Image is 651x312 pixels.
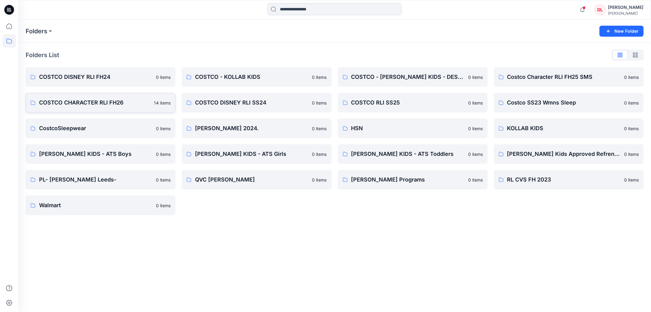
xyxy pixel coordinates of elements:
[624,74,639,80] p: 0 items
[182,170,331,189] a: QVC [PERSON_NAME]0 items
[494,119,644,138] a: KOLLAB KIDS0 items
[156,177,171,183] p: 0 items
[182,119,331,138] a: [PERSON_NAME] 2024.0 items
[624,177,639,183] p: 0 items
[338,170,488,189] a: [PERSON_NAME] Programs0 items
[156,202,171,209] p: 0 items
[156,125,171,132] p: 0 items
[351,150,465,158] p: [PERSON_NAME] KIDS - ATS Toddlers
[468,151,483,157] p: 0 items
[608,11,643,16] div: [PERSON_NAME]
[312,74,327,80] p: 0 items
[195,73,308,81] p: COSTCO - KOLLAB KIDS
[599,26,644,37] button: New Folder
[26,67,175,87] a: COSTCO DISNEY RLI FH240 items
[494,67,644,87] a: Costco Character RLI FH25 SMS0 items
[195,98,308,107] p: COSTCO DISNEY RLI SS24
[351,98,465,107] p: COSTCO RLI SS25
[468,125,483,132] p: 0 items
[507,98,620,107] p: Costco SS23 Wmns Sleep
[351,175,465,184] p: [PERSON_NAME] Programs
[154,100,171,106] p: 14 items
[195,150,308,158] p: [PERSON_NAME] KIDS - ATS Girls
[507,124,620,133] p: KOLLAB KIDS
[624,125,639,132] p: 0 items
[595,4,606,15] div: DL
[182,144,331,164] a: [PERSON_NAME] KIDS - ATS Girls0 items
[26,119,175,138] a: CostcoSleepwear0 items
[338,93,488,112] a: COSTCO RLI SS250 items
[156,74,171,80] p: 0 items
[351,73,465,81] p: COSTCO - [PERSON_NAME] KIDS - DESIGN USE
[26,50,59,60] p: Folders List
[156,151,171,157] p: 0 items
[507,150,620,158] p: [PERSON_NAME] Kids Approved Refrence Bodies
[624,100,639,106] p: 0 items
[39,175,152,184] p: PL- [PERSON_NAME] Leeds-
[26,196,175,215] a: Walmart0 items
[195,124,308,133] p: [PERSON_NAME] 2024.
[182,67,331,87] a: COSTCO - KOLLAB KIDS0 items
[26,93,175,112] a: COSTCO CHARACTER RLI FH2614 items
[338,144,488,164] a: [PERSON_NAME] KIDS - ATS Toddlers0 items
[338,119,488,138] a: HSN0 items
[39,73,152,81] p: COSTCO DISNEY RLI FH24
[26,170,175,189] a: PL- [PERSON_NAME] Leeds-0 items
[312,151,327,157] p: 0 items
[468,177,483,183] p: 0 items
[195,175,308,184] p: QVC [PERSON_NAME]
[507,175,620,184] p: RL CVS FH 2023
[39,98,150,107] p: COSTCO CHARACTER RLI FH26
[494,93,644,112] a: Costco SS23 Wmns Sleep0 items
[26,144,175,164] a: [PERSON_NAME] KIDS - ATS Boys0 items
[39,150,152,158] p: [PERSON_NAME] KIDS - ATS Boys
[494,144,644,164] a: [PERSON_NAME] Kids Approved Refrence Bodies0 items
[494,170,644,189] a: RL CVS FH 20230 items
[468,74,483,80] p: 0 items
[351,124,465,133] p: HSN
[312,177,327,183] p: 0 items
[26,27,47,35] a: Folders
[182,93,331,112] a: COSTCO DISNEY RLI SS240 items
[39,124,152,133] p: CostcoSleepwear
[39,201,152,210] p: Walmart
[507,73,620,81] p: Costco Character RLI FH25 SMS
[312,125,327,132] p: 0 items
[624,151,639,157] p: 0 items
[312,100,327,106] p: 0 items
[468,100,483,106] p: 0 items
[338,67,488,87] a: COSTCO - [PERSON_NAME] KIDS - DESIGN USE0 items
[608,4,643,11] div: [PERSON_NAME]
